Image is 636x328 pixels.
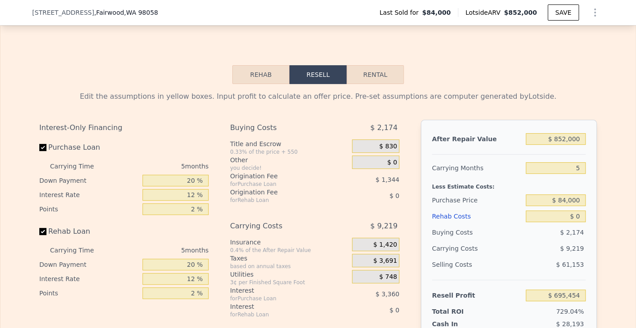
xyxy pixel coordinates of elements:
[230,181,330,188] div: for Purchase Loan
[124,9,158,16] span: , WA 98058
[39,144,46,151] input: Purchase Loan
[379,143,397,151] span: $ 830
[556,261,584,268] span: $ 61,153
[432,160,522,176] div: Carrying Months
[432,192,522,208] div: Purchase Price
[465,8,504,17] span: Lotside ARV
[432,176,586,192] div: Less Estimate Costs:
[232,65,289,84] button: Rehab
[373,241,397,249] span: $ 1,420
[504,9,537,16] span: $852,000
[39,173,139,188] div: Down Payment
[39,139,139,156] label: Purchase Loan
[560,229,584,236] span: $ 2,174
[370,218,397,234] span: $ 9,219
[422,8,451,17] span: $84,000
[39,188,139,202] div: Interest Rate
[230,254,348,263] div: Taxes
[556,308,584,315] span: 729.04%
[375,290,399,298] span: $ 3,360
[39,228,46,235] input: Rehab Loan
[230,172,330,181] div: Origination Fee
[230,311,330,318] div: for Rehab Loan
[373,257,397,265] span: $ 3,691
[39,272,139,286] div: Interest Rate
[50,243,108,257] div: Carrying Time
[39,257,139,272] div: Down Payment
[230,197,330,204] div: for Rehab Loan
[39,202,139,216] div: Points
[370,120,397,136] span: $ 2,174
[230,247,348,254] div: 0.4% of the After Repair Value
[379,8,422,17] span: Last Sold for
[230,164,348,172] div: you decide!
[112,159,209,173] div: 5 months
[432,287,522,303] div: Resell Profit
[387,159,397,167] span: $ 0
[432,131,522,147] div: After Repair Value
[230,263,348,270] div: based on annual taxes
[375,176,399,183] span: $ 1,344
[39,223,139,240] label: Rehab Loan
[230,279,348,286] div: 3¢ per Finished Square Foot
[389,307,399,314] span: $ 0
[230,120,330,136] div: Buying Costs
[347,65,404,84] button: Rental
[230,218,330,234] div: Carrying Costs
[230,286,330,295] div: Interest
[39,91,597,102] div: Edit the assumptions in yellow boxes. Input profit to calculate an offer price. Pre-set assumptio...
[39,120,209,136] div: Interest-Only Financing
[432,224,522,240] div: Buying Costs
[432,240,488,257] div: Carrying Costs
[560,245,584,252] span: $ 9,219
[230,302,330,311] div: Interest
[39,286,139,300] div: Points
[230,270,348,279] div: Utilities
[50,159,108,173] div: Carrying Time
[230,295,330,302] div: for Purchase Loan
[556,320,584,328] span: $ 28,193
[230,156,348,164] div: Other
[289,65,347,84] button: Resell
[32,8,94,17] span: [STREET_ADDRESS]
[548,4,579,21] button: SAVE
[379,273,397,281] span: $ 748
[230,148,348,156] div: 0.33% of the price + 550
[389,192,399,199] span: $ 0
[432,257,522,273] div: Selling Costs
[230,188,330,197] div: Origination Fee
[112,243,209,257] div: 5 months
[230,238,348,247] div: Insurance
[432,208,522,224] div: Rehab Costs
[230,139,348,148] div: Title and Escrow
[432,307,488,316] div: Total ROI
[586,4,604,21] button: Show Options
[94,8,158,17] span: , Fairwood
